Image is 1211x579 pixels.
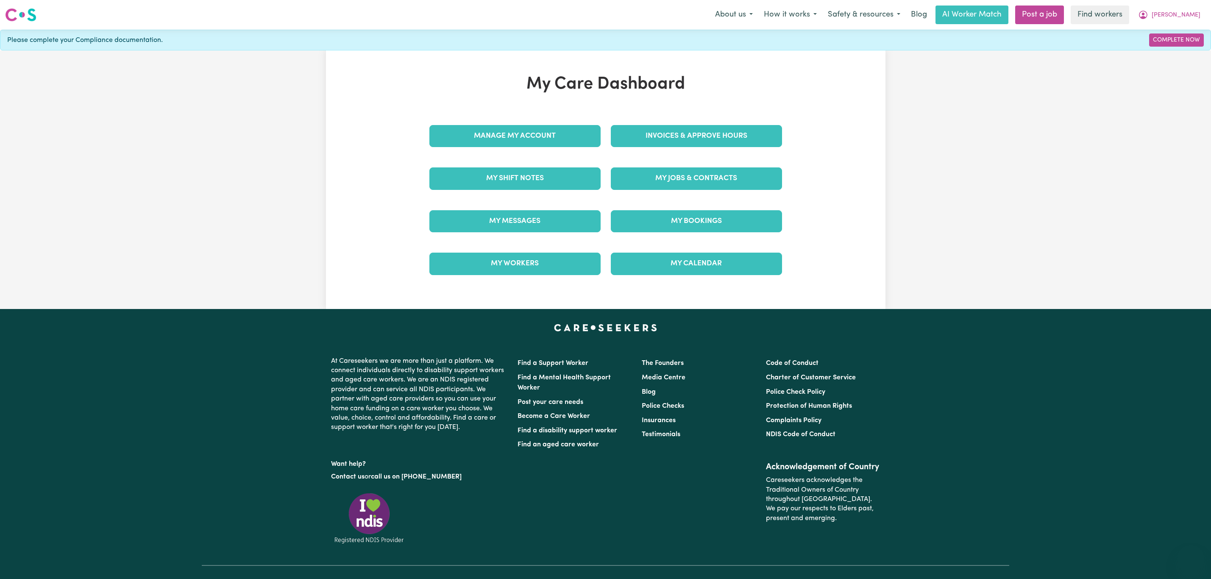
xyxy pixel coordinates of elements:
[758,6,822,24] button: How it works
[611,125,782,147] a: Invoices & Approve Hours
[642,389,656,395] a: Blog
[1149,33,1204,47] a: Complete Now
[710,6,758,24] button: About us
[518,399,583,406] a: Post your care needs
[1133,6,1206,24] button: My Account
[5,7,36,22] img: Careseekers logo
[766,417,821,424] a: Complaints Policy
[766,374,856,381] a: Charter of Customer Service
[429,125,601,147] a: Manage My Account
[1015,6,1064,24] a: Post a job
[331,469,507,485] p: or
[331,473,365,480] a: Contact us
[906,6,932,24] a: Blog
[766,431,835,438] a: NDIS Code of Conduct
[518,360,588,367] a: Find a Support Worker
[642,374,685,381] a: Media Centre
[766,472,880,526] p: Careseekers acknowledges the Traditional Owners of Country throughout [GEOGRAPHIC_DATA]. We pay o...
[642,360,684,367] a: The Founders
[429,253,601,275] a: My Workers
[371,473,462,480] a: call us on [PHONE_NUMBER]
[1152,11,1200,20] span: [PERSON_NAME]
[429,210,601,232] a: My Messages
[642,431,680,438] a: Testimonials
[7,35,163,45] span: Please complete your Compliance documentation.
[429,167,601,189] a: My Shift Notes
[611,167,782,189] a: My Jobs & Contracts
[331,353,507,436] p: At Careseekers we are more than just a platform. We connect individuals directly to disability su...
[822,6,906,24] button: Safety & resources
[518,441,599,448] a: Find an aged care worker
[642,403,684,409] a: Police Checks
[518,427,617,434] a: Find a disability support worker
[611,253,782,275] a: My Calendar
[766,389,825,395] a: Police Check Policy
[766,360,818,367] a: Code of Conduct
[424,74,787,95] h1: My Care Dashboard
[611,210,782,232] a: My Bookings
[331,492,407,545] img: Registered NDIS provider
[518,374,611,391] a: Find a Mental Health Support Worker
[331,456,507,469] p: Want help?
[935,6,1008,24] a: AI Worker Match
[766,462,880,472] h2: Acknowledgement of Country
[554,324,657,331] a: Careseekers home page
[518,413,590,420] a: Become a Care Worker
[642,417,676,424] a: Insurances
[1071,6,1129,24] a: Find workers
[766,403,852,409] a: Protection of Human Rights
[1177,545,1204,572] iframe: Button to launch messaging window, conversation in progress
[5,5,36,25] a: Careseekers logo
